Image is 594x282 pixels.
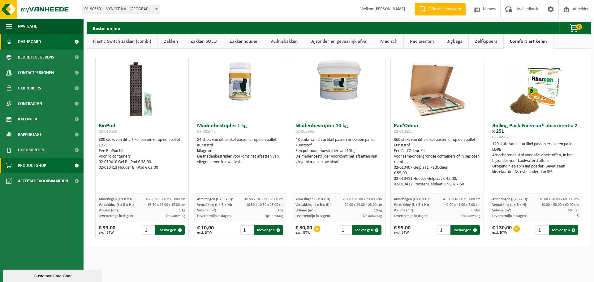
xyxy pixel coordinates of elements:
[469,34,503,49] a: Zelfkippers
[394,225,411,235] div: € 99,00
[148,203,185,207] span: 63.50 x 15.00 x 15.00 cm
[576,24,582,30] span: 0
[197,209,217,212] span: Volume (m³):
[99,209,119,212] span: Volume (m³):
[99,148,185,154] div: Eén BinPod Kit
[345,203,382,207] span: 29.00 x 29.00 x 23.00 cm
[295,143,382,148] div: Kunststof
[99,123,185,136] h3: BinPod
[146,197,185,201] span: 63.50 x 15.00 x 15.000 cm
[394,203,429,207] span: Verpakking (L x B x H):
[99,154,185,171] div: Voor rolcontainers 02-010410 Gel BinPod € 38,00 02-010413 Houder BinPod € 62,00
[427,6,463,12] span: Offerte aanvragen
[492,197,528,201] span: Afmetingen (L x B x H):
[295,231,312,235] span: excl. BTW
[197,214,231,218] span: Levertermijn in dagen:
[492,123,579,140] h3: Rolling Pack Fibercan® absorbentia 2 x 25L
[461,214,480,218] span: Op aanvraag
[99,143,185,148] div: LDPE
[3,268,103,282] iframe: chat widget
[240,225,253,235] input: 1
[492,153,579,164] div: Absorberende stof voor alle vloeistoffen, in het bijzonder voor koolwaterstoffen.
[492,203,527,207] span: Verpakking (L x B x H):
[246,203,284,207] span: 10.50 x 10.50 x 15.00 cm
[492,225,512,235] div: € 130,00
[295,214,330,218] span: Levertermijn in dagen:
[18,80,41,96] span: Gebruikers
[292,58,385,105] img: 02-000935
[87,34,157,49] a: Plastic Switch zakken (combi)
[18,111,37,127] span: Kalender
[111,58,173,120] img: 02-010510
[559,22,590,34] button: 0
[471,209,480,212] span: 0 liter
[394,231,411,235] span: excl. BTW
[197,203,232,207] span: Verpakking (L x B x H):
[406,58,468,120] img: 02-010555
[394,197,430,201] span: Afmetingen (L x B x H):
[18,96,42,111] span: Contracten
[197,143,284,148] div: Kunststof
[295,129,314,134] span: 02-000935
[363,214,382,218] span: Op aanvraag
[99,203,134,207] span: Verpakking (L x B x H):
[197,129,216,134] span: 02-005642
[492,209,512,212] span: Volume (m³):
[339,225,351,235] input: 1
[394,129,412,134] span: 02-010555
[158,34,184,49] a: Zakken
[437,225,450,235] input: 1
[492,135,511,140] span: 02-009071
[536,225,548,235] input: 1
[197,154,284,165] div: De madenbestrijder voorkomt het afzetten van vliegenlarven in uw afval.
[18,50,54,65] span: Bedrijfsgegevens
[541,203,579,207] span: 10.00 x 50.00 x 60.00 cm
[568,209,579,212] span: 50 liter
[577,214,579,218] span: 5
[99,129,117,134] span: 02-010510
[492,147,579,153] div: LDPE
[394,214,428,218] span: Levertermijn in dagen:
[18,19,37,34] span: Navigatie
[87,22,126,34] h2: Bestel online
[18,34,41,50] span: Dashboard
[244,197,284,201] span: 10.50 x 10.50 x 15.000 cm
[295,148,382,154] div: Eén pot madenbestrijder van 10kg
[374,7,405,11] strong: [PERSON_NAME]
[394,209,414,212] span: Volume (m³):
[343,197,382,201] span: 29.00 x 29.00 x 23.000 cm
[404,34,440,49] a: Recipiënten
[394,154,480,187] div: Voor semi-ondergrondse containers of in besloten ruimtes. 02-010407 Gelplaat, PadOdeur € 55,00, 0...
[18,142,44,158] span: Documenten
[394,137,480,187] div: 360 stuks van dit artikel passen er op een pallet
[18,127,42,142] span: Rapportage
[278,209,284,212] span: 1 kg
[197,137,284,165] div: 84 stuks van dit artikel passen er op een pallet
[374,209,382,212] span: 10 kg
[197,148,284,154] div: kilogram
[304,34,374,49] a: Bijzonder en gevaarlijk afval
[197,231,214,235] span: excl. BTW
[265,214,284,218] span: Op aanvraag
[179,209,185,212] span: 1 kg
[264,34,304,49] a: Vuilnisbakken
[540,197,579,201] span: 10.00 x 50.00 x 60.000 cm
[295,197,331,201] span: Afmetingen (L x B x H):
[197,123,284,136] h3: Madenbestrijder 1 kg
[295,137,382,165] div: 48 stuks van dit artikel passen er op een pallet
[394,148,480,154] div: Eén Pad’Odeur Kit
[99,231,115,235] span: excl. BTW
[194,58,287,105] img: 02-005642
[445,203,480,207] span: 41.00 x 41.00 x 5.00 cm
[99,197,135,201] span: Afmetingen (L x B x H):
[18,158,46,173] span: Product Shop
[99,225,115,235] div: € 99,00
[142,225,155,235] input: 1
[99,214,133,218] span: Levertermijn in dagen:
[223,34,264,49] a: Zakkenhouder
[254,225,283,235] button: Toevoegen
[197,197,233,201] span: Afmetingen (L x B x H):
[18,65,54,80] span: Contactpersonen
[440,34,468,49] a: Bigbags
